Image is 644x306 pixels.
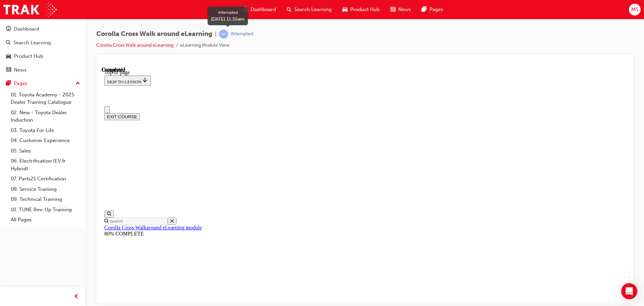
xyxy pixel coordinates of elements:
button: MS [629,4,641,15]
span: car-icon [342,5,347,14]
span: MS [631,6,638,13]
span: guage-icon [6,26,11,32]
a: Dashboard [3,23,83,35]
span: Pages [429,6,443,13]
li: eLearning Module View [180,42,229,49]
a: Search Learning [3,37,83,49]
a: 05. Sales [8,146,83,156]
a: 07. Parts21 Certification [8,174,83,184]
a: 01. Toyota Academy - 2025 Dealer Training Catalogue [8,90,83,107]
a: Corolla Cross Walkaround eLearning module [3,158,100,164]
div: Attempted [211,9,245,15]
span: Product Hub [350,6,380,13]
a: 04. Customer Experience [8,135,83,146]
a: 02. New - Toyota Dealer Induction [8,107,83,125]
span: SKIP TO LESSON [5,12,47,17]
button: SKIP TO LESSON [3,9,49,19]
button: EXIT COURSE [3,46,38,53]
div: Open Intercom Messenger [621,283,637,299]
div: Attempted [231,31,253,37]
span: Dashboard [251,6,276,13]
a: News [3,64,83,76]
div: 80% COMPLETE [3,164,524,170]
button: Pages [3,77,83,90]
a: 09. Technical Training [8,194,83,205]
div: Product Hub [14,52,43,60]
span: Search Learning [294,6,332,13]
a: Product Hub [3,50,83,62]
a: All Pages [8,215,83,225]
span: up-icon [75,79,80,88]
span: car-icon [6,53,11,59]
a: search-iconSearch Learning [281,3,337,16]
span: News [398,6,411,13]
a: 06. Electrification (EV & Hybrid) [8,156,83,174]
div: Search Learning [13,39,51,47]
button: DashboardSearch LearningProduct HubNews [3,21,83,77]
span: search-icon [287,5,291,14]
span: prev-icon [74,293,79,301]
div: Top of page [3,3,524,9]
button: Close navigation menu [3,39,8,46]
a: 08. Service Training [8,184,83,194]
a: car-iconProduct Hub [337,3,385,16]
input: Search [7,151,66,158]
span: search-icon [6,40,11,46]
span: news-icon [390,5,395,14]
span: pages-icon [6,81,11,87]
span: learningRecordVerb_ATTEMPT-icon [219,30,228,39]
img: Trak [3,2,57,17]
a: Corolla Cross Walk around eLearning [96,42,173,48]
span: | [215,30,216,38]
a: pages-iconPages [416,3,448,16]
div: News [14,66,26,74]
a: 03. Toyota For Life [8,125,83,136]
span: Corolla Cross Walk around eLearning [96,30,212,38]
span: news-icon [6,67,11,73]
a: guage-iconDashboard [237,3,281,16]
div: Dashboard [14,25,39,33]
div: Pages [14,80,28,87]
a: 10. TUNE Rev-Up Training [8,205,83,215]
a: news-iconNews [385,3,416,16]
button: Close search menu [66,151,75,158]
span: pages-icon [422,5,427,14]
button: Open search menu [3,144,12,151]
div: [DATE] 11:55am [211,15,245,23]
